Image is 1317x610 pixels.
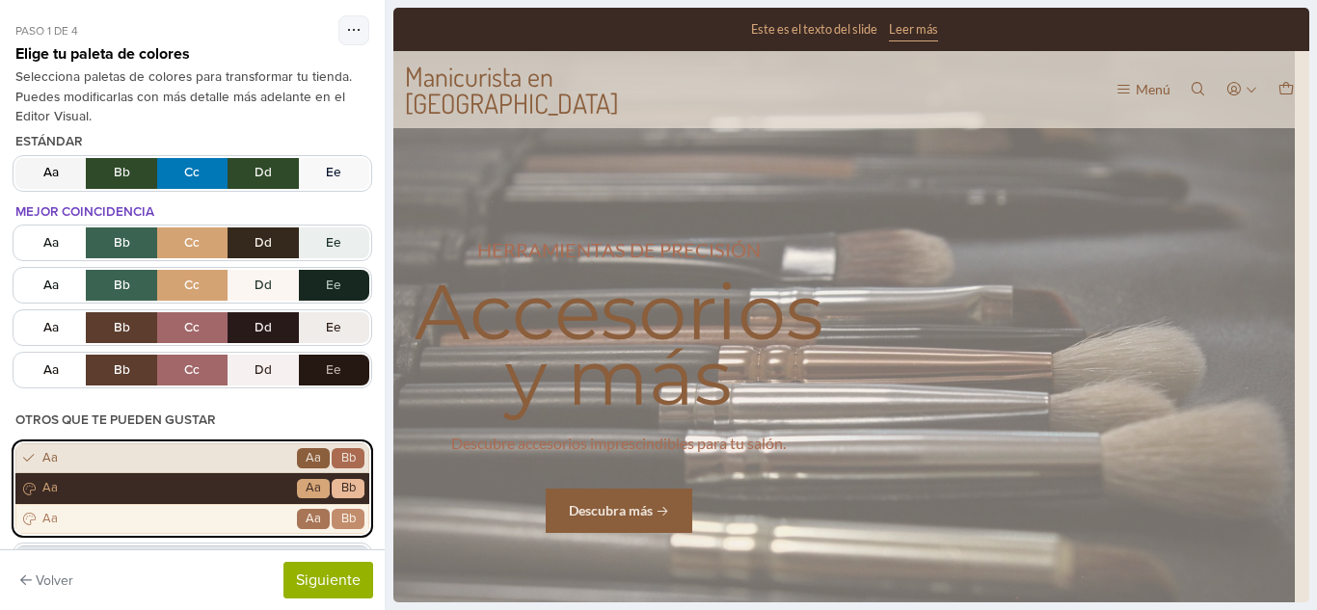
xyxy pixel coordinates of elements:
button: AaBbCcDdEe [15,312,369,343]
span: Aa [306,449,321,468]
span: Bb [341,510,356,529]
span: Paso 1 de 4 [15,22,78,40]
h3: Elige tu paleta de colores [15,45,190,64]
button: AaBbCcDdEe [15,158,369,189]
button: AaBbCcDdEe [15,355,369,385]
span: Aa [39,510,294,529]
h4: Estándar [15,134,83,149]
span: Aa [39,449,294,468]
span: Aa [306,510,321,529]
button: Siguiente [283,562,373,598]
button: Carro [881,68,904,96]
div: Selecciona paletas de colores para transformar tu tienda. Puedes modificarlas con más detalle más... [15,67,369,126]
span: Bb [341,479,356,498]
div: Menú [742,75,777,89]
span: Aa [306,479,321,498]
button: Buscar [793,68,817,96]
span: Bb [341,449,356,468]
button: AaAaBbAaAaBbAaAaBb [15,443,369,534]
button: Volver [12,566,82,596]
button: Acceso [828,68,869,96]
h4: Otros que te pueden gustar [15,412,216,428]
button: AaBbCcDdEe [15,227,369,258]
span: Aa [39,479,294,498]
h4: Mejor coincidencia [15,204,154,220]
a: Manicurista en [GEOGRAPHIC_DATA] [12,55,378,109]
button: AaBbCcDdEe [15,270,369,301]
button: Menú [718,68,781,96]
